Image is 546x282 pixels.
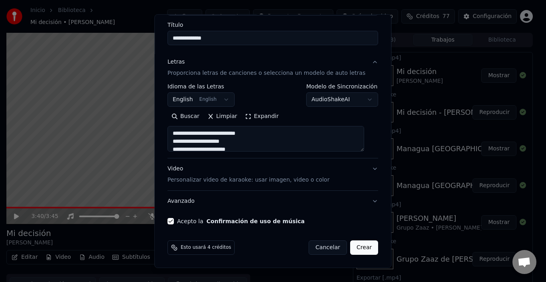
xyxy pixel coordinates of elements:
[167,52,378,84] button: LetrasProporciona letras de canciones o selecciona un modelo de auto letras
[167,58,185,66] div: Letras
[167,110,203,123] button: Buscar
[167,69,365,77] p: Proporciona letras de canciones o selecciona un modelo de auto letras
[177,218,305,224] label: Acepto la
[167,165,329,184] div: Video
[167,176,329,184] p: Personalizar video de karaoke: usar imagen, video o color
[181,244,231,251] span: Esto usará 4 créditos
[167,22,378,28] label: Título
[167,191,378,212] button: Avanzado
[241,110,283,123] button: Expandir
[207,218,305,224] button: Acepto la
[167,84,378,158] div: LetrasProporciona letras de canciones o selecciona un modelo de auto letras
[203,110,241,123] button: Limpiar
[309,240,347,255] button: Cancelar
[350,240,378,255] button: Crear
[167,84,235,89] label: Idioma de las Letras
[167,158,378,190] button: VideoPersonalizar video de karaoke: usar imagen, video o color
[307,84,379,89] label: Modelo de Sincronización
